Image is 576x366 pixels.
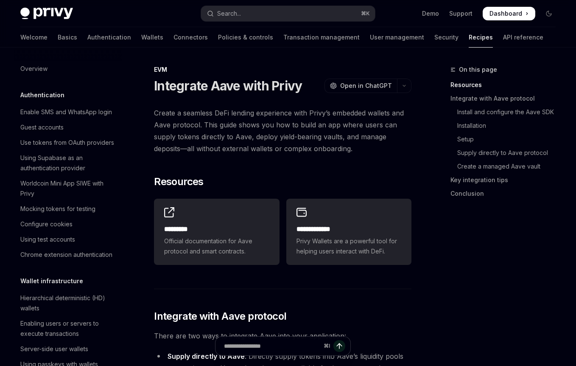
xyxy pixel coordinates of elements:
[296,236,401,256] span: Privy Wallets are a powerful tool for helping users interact with DeFi.
[14,247,122,262] a: Chrome extension authentication
[154,330,411,342] span: There are two ways to integrate Aave into your application:
[503,27,543,48] a: API reference
[450,132,562,146] a: Setup
[286,199,411,265] a: **** **** ***Privy Wallets are a powerful tool for helping users interact with DeFi.
[489,9,522,18] span: Dashboard
[20,107,112,117] div: Enable SMS and WhatsApp login
[154,107,411,155] span: Create a seamless DeFi lending experience with Privy’s embedded wallets and Aave protocol. This g...
[14,232,122,247] a: Using test accounts
[217,8,241,19] div: Search...
[283,27,360,48] a: Transaction management
[14,201,122,217] a: Mocking tokens for testing
[224,337,320,355] input: Ask a question...
[154,175,204,189] span: Resources
[14,135,122,150] a: Use tokens from OAuth providers
[20,204,95,214] div: Mocking tokens for testing
[20,219,73,229] div: Configure cookies
[324,79,397,93] button: Open in ChatGPT
[154,78,302,93] h1: Integrate Aave with Privy
[459,65,497,75] span: On this page
[370,27,424,48] a: User management
[340,82,392,90] span: Open in ChatGPT
[20,250,112,260] div: Chrome extension authentication
[449,9,473,18] a: Support
[218,27,273,48] a: Policies & controls
[450,119,562,132] a: Installation
[20,178,117,199] div: Worldcoin Mini App SIWE with Privy
[14,150,122,176] a: Using Supabase as an authentication provider
[434,27,459,48] a: Security
[141,27,163,48] a: Wallets
[483,7,535,20] a: Dashboard
[333,340,345,352] button: Send message
[20,318,117,339] div: Enabling users or servers to execute transactions
[164,236,269,256] span: Official documentation for Aave protocol and smart contracts.
[173,27,208,48] a: Connectors
[14,290,122,316] a: Hierarchical deterministic (HD) wallets
[469,27,493,48] a: Recipes
[542,7,556,20] button: Toggle dark mode
[20,344,88,354] div: Server-side user wallets
[154,310,286,323] span: Integrate with Aave protocol
[20,64,48,74] div: Overview
[20,138,114,148] div: Use tokens from OAuth providers
[361,10,370,17] span: ⌘ K
[154,65,411,74] div: EVM
[201,6,375,21] button: Open search
[450,105,562,119] a: Install and configure the Aave SDK
[87,27,131,48] a: Authentication
[450,146,562,160] a: Supply directly to Aave protocol
[450,173,562,187] a: Key integration tips
[14,61,122,76] a: Overview
[20,8,73,20] img: dark logo
[450,92,562,105] a: Integrate with Aave protocol
[450,78,562,92] a: Resources
[20,90,64,100] h5: Authentication
[14,104,122,120] a: Enable SMS and WhatsApp login
[14,176,122,201] a: Worldcoin Mini App SIWE with Privy
[422,9,439,18] a: Demo
[20,276,83,286] h5: Wallet infrastructure
[20,122,64,132] div: Guest accounts
[20,293,117,313] div: Hierarchical deterministic (HD) wallets
[20,27,48,48] a: Welcome
[14,120,122,135] a: Guest accounts
[450,160,562,173] a: Create a managed Aave vault
[450,187,562,200] a: Conclusion
[20,153,117,173] div: Using Supabase as an authentication provider
[14,217,122,232] a: Configure cookies
[14,341,122,357] a: Server-side user wallets
[154,199,279,265] a: **** ****Official documentation for Aave protocol and smart contracts.
[58,27,77,48] a: Basics
[14,316,122,341] a: Enabling users or servers to execute transactions
[20,234,75,245] div: Using test accounts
